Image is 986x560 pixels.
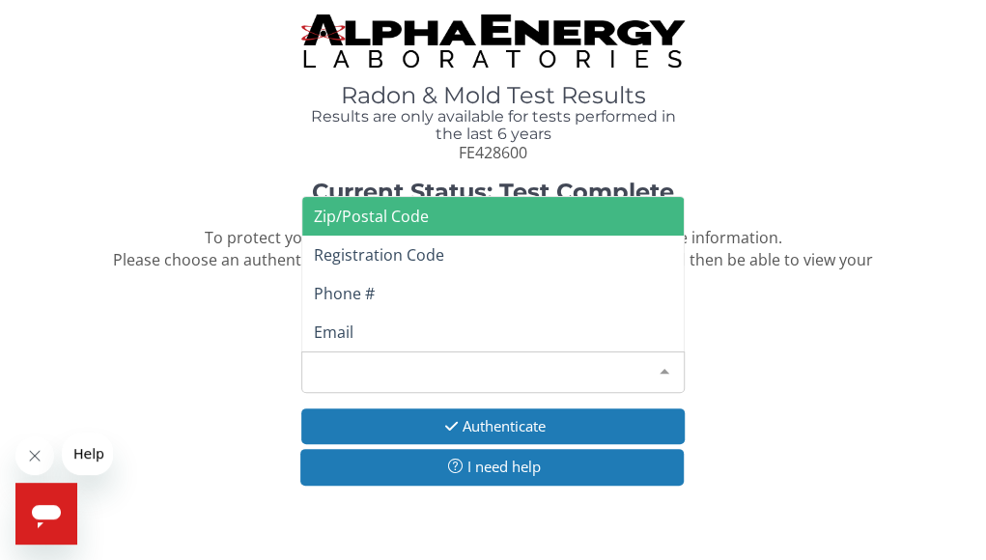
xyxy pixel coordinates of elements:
iframe: Button to launch messaging window [15,483,77,545]
iframe: Message from company [62,433,113,475]
h4: Results are only available for tests performed in the last 6 years [301,108,684,142]
span: Registration Code [314,244,444,266]
span: To protect your confidential test results, we need to confirm some information. Please choose an ... [113,227,873,293]
iframe: Close message [15,436,54,475]
h1: Radon & Mold Test Results [301,83,684,108]
button: I need help [300,449,683,485]
img: TightCrop.jpg [301,14,684,68]
span: Phone # [314,283,375,304]
strong: Current Status: Test Complete [312,178,674,206]
span: FE428600 [459,142,527,163]
span: Zip/Postal Code [314,206,429,227]
span: Email [314,322,353,343]
button: Authenticate [301,408,684,444]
